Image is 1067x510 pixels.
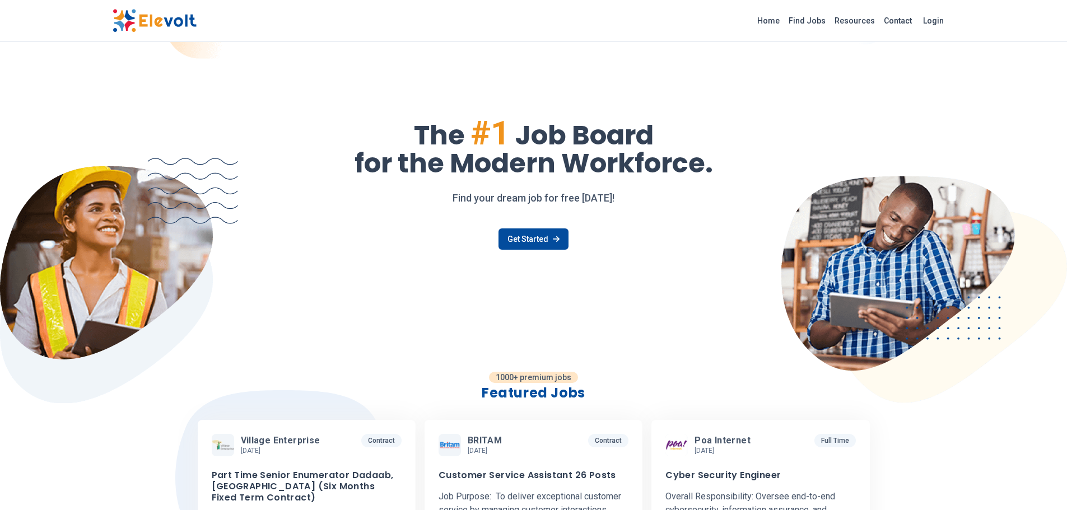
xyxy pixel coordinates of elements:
[468,435,502,446] span: BRITAM
[439,470,616,481] h3: Customer Service Assistant 26 Posts
[588,434,628,447] p: Contract
[212,470,402,503] h3: Part Time Senior Enumerator Dadaab, [GEOGRAPHIC_DATA] (Six Months Fixed Term Contract)
[439,442,461,449] img: BRITAM
[830,12,879,30] a: Resources
[212,439,234,450] img: Village Enterprise
[470,113,510,153] span: #1
[916,10,950,32] a: Login
[814,434,856,447] p: Full Time
[665,434,688,456] img: Poa Internet
[113,116,955,177] h1: The Job Board for the Modern Workforce.
[753,12,784,30] a: Home
[241,446,325,455] p: [DATE]
[113,190,955,206] p: Find your dream job for free [DATE]!
[879,12,916,30] a: Contact
[695,446,755,455] p: [DATE]
[361,434,402,447] p: Contract
[498,228,569,250] a: Get Started
[665,470,781,481] h3: Cyber Security Engineer
[695,435,751,446] span: Poa Internet
[241,435,320,446] span: Village Enterprise
[113,9,197,32] img: Elevolt
[784,12,830,30] a: Find Jobs
[468,446,506,455] p: [DATE]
